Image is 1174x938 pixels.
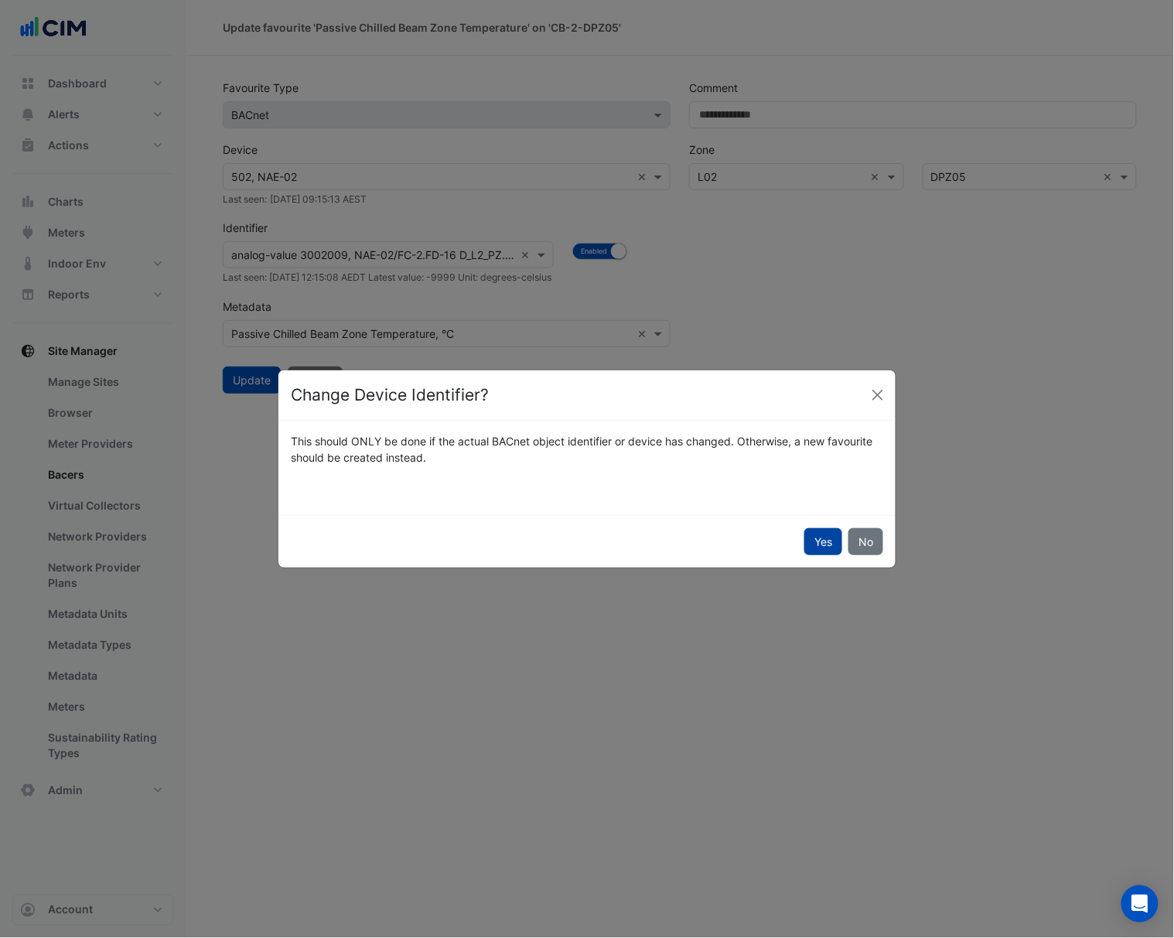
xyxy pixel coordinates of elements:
[866,384,889,407] button: Close
[291,383,489,408] h4: Change Device Identifier?
[282,433,892,466] div: This should ONLY be done if the actual BACnet object identifier or device has changed. Otherwise,...
[1121,885,1159,923] div: Open Intercom Messenger
[804,528,842,555] button: Yes
[848,528,883,555] button: No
